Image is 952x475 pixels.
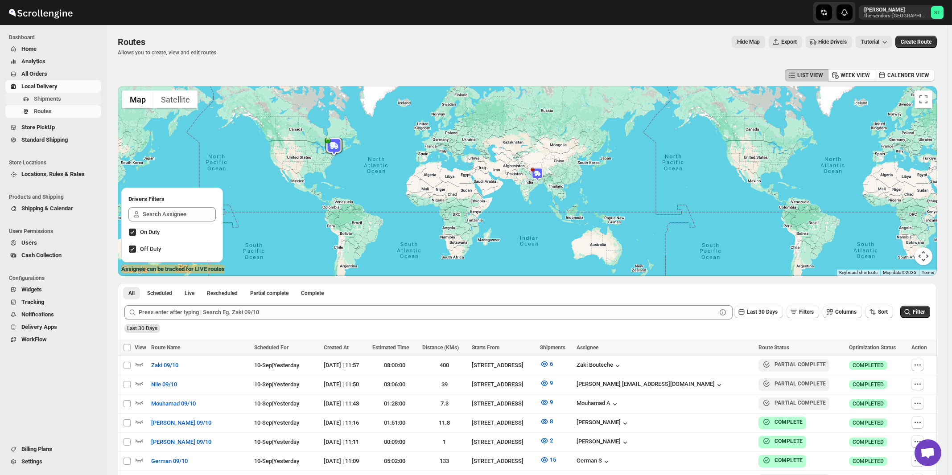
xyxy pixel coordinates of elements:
[818,38,847,45] span: Hide Drivers
[853,458,884,465] span: COMPLETED
[577,344,598,351] span: Assignee
[911,344,927,351] span: Action
[324,438,367,446] div: [DATE] | 11:11
[762,360,826,369] button: PARTIAL COMPLETE
[472,399,535,408] div: [STREET_ADDRESS]
[207,290,238,297] span: Rescheduled
[121,265,225,274] label: Assignee can be tracked for LIVE routes
[146,435,217,449] button: [PERSON_NAME] 09/10
[324,457,367,466] div: [DATE] | 11:09
[21,83,58,90] span: Local Delivery
[762,437,803,446] button: COMPLETE
[762,418,803,426] button: COMPLETE
[797,72,823,79] span: LIST VIEW
[140,229,160,235] span: On Duty
[118,49,218,56] p: Allows you to create, view and edit routes.
[128,195,216,204] h2: Drivers Filters
[853,381,884,388] span: COMPLETED
[762,456,803,465] button: COMPLETE
[151,361,178,370] span: Zaki 09/10
[9,274,103,282] span: Configurations
[472,361,535,370] div: [STREET_ADDRESS]
[146,358,184,373] button: Zaki 09/10
[472,418,535,427] div: [STREET_ADDRESS]
[849,344,896,351] span: Optimization Status
[577,438,630,447] div: [PERSON_NAME]
[254,419,299,426] span: 10-Sep | Yesterday
[5,443,101,455] button: Billing Plans
[550,380,553,386] span: 9
[21,286,42,293] span: Widgets
[535,357,558,371] button: 6
[5,308,101,321] button: Notifications
[535,453,561,467] button: 15
[324,399,367,408] div: [DATE] | 11:43
[324,344,349,351] span: Created At
[5,249,101,262] button: Cash Collection
[887,72,929,79] span: CALENDER VIEW
[185,290,194,297] span: Live
[577,419,630,428] button: [PERSON_NAME]
[140,246,161,252] span: Off Duty
[762,379,826,388] button: PARTIAL COMPLETE
[21,446,52,452] span: Billing Plans
[250,290,288,297] span: Partial complete
[254,438,299,445] span: 10-Sep | Yesterday
[828,69,875,82] button: WEEK VIEW
[21,45,37,52] span: Home
[7,1,74,24] img: ScrollEngine
[859,5,944,20] button: User menu
[865,306,893,318] button: Sort
[9,228,103,235] span: Users Permissions
[5,333,101,346] button: WorkFlow
[577,400,619,409] button: Mouhamad A
[806,36,852,48] button: Hide Drivers
[883,270,916,275] span: Map data ©2025
[915,90,932,108] button: Toggle fullscreen view
[775,457,803,463] b: COMPLETE
[835,309,857,315] span: Columns
[151,399,196,408] span: Mouhamad 09/10
[472,438,535,446] div: [STREET_ADDRESS]
[878,309,888,315] span: Sort
[254,458,299,464] span: 10-Sep | Yesterday
[577,361,622,370] button: Zaki Bouteche
[550,437,553,444] span: 2
[839,270,878,276] button: Keyboard shortcuts
[734,306,783,318] button: Last 30 Days
[21,136,68,143] span: Standard Shipping
[254,362,299,369] span: 10-Sep | Yesterday
[21,323,57,330] span: Delivery Apps
[550,360,553,367] span: 6
[913,309,925,315] span: Filter
[5,93,101,105] button: Shipments
[737,38,760,45] span: Hide Map
[5,68,101,80] button: All Orders
[34,108,52,115] span: Routes
[422,361,467,370] div: 400
[861,39,879,45] span: Tutorial
[900,306,930,318] button: Filter
[21,458,42,465] span: Settings
[577,381,724,389] div: [PERSON_NAME] [EMAIL_ADDRESS][DOMAIN_NAME]
[422,380,467,389] div: 39
[799,309,814,315] span: Filters
[146,377,182,392] button: Nile 09/10
[775,400,826,406] b: PARTIAL COMPLETE
[151,438,211,446] span: [PERSON_NAME] 09/10
[372,361,417,370] div: 08:00:00
[254,400,299,407] span: 10-Sep | Yesterday
[472,344,500,351] span: Starts From
[21,252,62,258] span: Cash Collection
[123,287,140,299] button: All routes
[372,438,417,446] div: 00:09:00
[758,344,789,351] span: Route Status
[853,362,884,369] span: COMPLETED
[422,457,467,466] div: 133
[762,398,826,407] button: PARTIAL COMPLETE
[146,454,193,468] button: German 09/10
[5,168,101,180] button: Locations, Rules & Rates
[853,400,884,407] span: COMPLETED
[550,456,556,463] span: 15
